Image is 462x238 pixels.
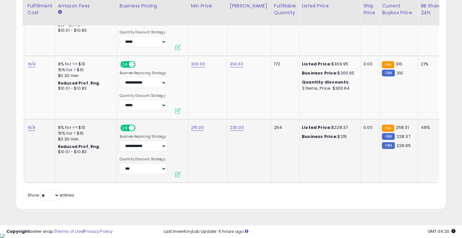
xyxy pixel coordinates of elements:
div: 15% for > $10 [58,67,112,73]
div: BB Share 24h. [421,3,444,16]
strong: Copyright [6,228,30,234]
div: : [302,79,356,85]
span: Show: entries [28,192,74,198]
a: 314.00 [230,61,243,67]
a: N/A [28,61,35,67]
div: $300.65 [302,70,356,76]
span: ON [121,62,129,67]
div: $10.01 - $10.83 [58,28,112,33]
span: 2025-10-8 04:20 GMT [428,228,456,234]
a: Privacy Policy [84,228,113,234]
div: $10.01 - $10.83 [58,149,112,155]
div: 8% for <= $10 [58,125,112,130]
div: 21% [421,61,442,67]
small: FBA [382,61,394,68]
b: Reduced Prof. Rng. [58,80,101,86]
div: 15% for > $10 [58,130,112,136]
div: $215 [302,134,356,140]
div: 264 [274,125,294,130]
b: Reduced Prof. Rng. [58,144,101,149]
label: Quantity Discount Strategy: [120,94,167,98]
small: FBA [382,125,394,132]
div: 3 Items, Price: $300.64 [302,85,356,91]
b: Listed Price: [302,61,331,67]
span: 258.31 [396,124,409,130]
a: 300.00 [191,61,205,67]
a: Terms of Use [55,228,83,234]
div: Listed Price [302,3,358,9]
label: Business Repricing Strategy: [120,134,167,139]
label: Business Repricing Strategy: [120,71,167,75]
div: Current Buybox Price [382,3,415,16]
div: 0.00 [363,125,374,130]
label: Quantity Discount Strategy: [120,30,167,35]
span: OFF [135,62,145,67]
div: $10.01 - $10.83 [58,86,112,91]
div: $0.30 min [58,73,112,79]
div: 0.00 [363,61,374,67]
div: Last InventoryLab Update: 5 hours ago. [164,229,456,235]
small: FBM [382,133,395,140]
a: 230.00 [230,124,244,131]
div: 172 [274,61,294,67]
div: Business Pricing [120,3,185,9]
span: 310 [396,61,402,67]
div: Fulfillable Quantity [274,3,296,16]
div: $309.95 [302,61,356,67]
label: Quantity Discount Strategy: [120,157,167,162]
span: ON [121,125,129,131]
div: 8% for <= $10 [58,61,112,67]
small: FBM [382,70,395,76]
b: Quantity discounts [302,79,349,85]
div: Min Price [191,3,224,9]
a: 215.00 [191,124,204,131]
span: 310 [397,70,403,76]
div: Ship Price [363,3,376,16]
span: 229.95 [397,142,411,149]
span: 228.37 [397,133,410,140]
b: Business Price: [302,70,338,76]
a: N/A [28,124,35,131]
div: 48% [421,125,442,130]
div: $0.30 min [58,136,112,142]
div: seller snap | | [6,229,113,235]
small: FBM [382,142,395,149]
div: $228.37 [302,125,356,130]
span: OFF [135,125,145,131]
b: Business Price: [302,133,338,140]
b: Listed Price: [302,124,331,130]
div: Fulfillment Cost [28,3,53,16]
div: [PERSON_NAME] [230,3,268,9]
small: Amazon Fees. [58,9,62,15]
div: Amazon Fees [58,3,114,9]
